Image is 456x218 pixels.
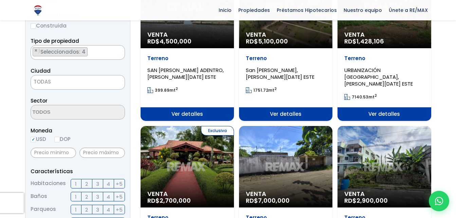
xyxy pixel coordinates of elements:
[147,87,178,93] span: mt
[147,31,227,38] span: Venta
[340,5,385,15] span: Nuestro equipo
[246,31,326,38] span: Venta
[31,105,97,120] textarea: Search
[116,193,123,201] span: +5
[31,126,125,135] span: Moneda
[344,55,424,62] p: Terreno
[107,205,110,214] span: 4
[96,205,99,214] span: 3
[160,37,191,46] span: 4,500,000
[147,196,191,205] span: RD$
[34,78,51,85] span: TODAS
[273,5,340,15] span: Préstamos Hipotecarios
[31,37,79,44] span: Tipo de propiedad
[31,167,125,176] p: Características
[33,48,39,54] button: Remove item
[31,192,47,201] span: Baños
[176,86,178,91] sup: 2
[258,37,288,46] span: 5,100,000
[201,126,234,135] span: Exclusiva
[85,180,88,188] span: 2
[96,193,99,201] span: 3
[385,5,431,15] span: Únete a RE/MAX
[155,87,169,93] span: 399.69
[32,4,44,16] img: Logo de REMAX
[147,190,227,197] span: Venta
[235,5,273,15] span: Propiedades
[75,180,77,188] span: 1
[258,196,290,205] span: 7,000,000
[147,67,224,80] span: SAN [PERSON_NAME] ADENTRO, [PERSON_NAME][DATE] ESTE
[253,87,268,93] span: 1751.72
[40,48,87,55] span: Seleccionados: 4
[31,23,36,29] input: Construida
[31,21,125,30] label: Construida
[344,196,388,205] span: RD$
[33,47,88,56] li: CASA
[107,193,110,201] span: 4
[344,94,377,100] span: mt
[54,135,71,143] label: DOP
[246,87,277,93] span: mt
[160,196,191,205] span: 2,700,000
[274,86,277,91] sup: 2
[116,180,123,188] span: +5
[344,31,424,38] span: Venta
[75,193,77,201] span: 1
[85,193,88,201] span: 2
[31,97,48,104] span: Sector
[147,55,227,62] p: Terreno
[31,148,76,158] input: Precio mínimo
[352,94,368,100] span: 7140.53
[215,5,235,15] span: Inicio
[338,107,431,121] span: Ver detalles
[31,77,125,87] span: TODAS
[344,67,413,87] span: URBANIZACIÓN [GEOGRAPHIC_DATA], [PERSON_NAME][DATE] ESTE
[357,37,384,46] span: 1,428,106
[31,135,46,143] label: USD
[79,148,125,158] input: Precio máximo
[31,67,51,74] span: Ciudad
[246,190,326,197] span: Venta
[107,180,110,188] span: 4
[246,196,290,205] span: RD$
[344,190,424,197] span: Venta
[75,205,77,214] span: 1
[31,205,56,214] span: Parqueos
[246,67,314,80] span: San [PERSON_NAME], [PERSON_NAME][DATE] ESTE
[31,179,66,188] span: Habitaciones
[34,48,38,54] span: ×
[357,196,388,205] span: 2,900,000
[239,107,332,121] span: Ver detalles
[31,75,125,90] span: TODAS
[96,180,99,188] span: 3
[117,48,121,54] span: ×
[246,55,326,62] p: Terreno
[344,37,384,46] span: RD$
[375,93,377,98] sup: 2
[116,205,123,214] span: +5
[147,37,191,46] span: RD$
[31,46,35,60] textarea: Search
[246,37,288,46] span: RD$
[141,107,234,121] span: Ver detalles
[31,137,36,142] input: USD
[117,47,121,54] button: Remove all items
[85,205,88,214] span: 2
[54,137,60,142] input: DOP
